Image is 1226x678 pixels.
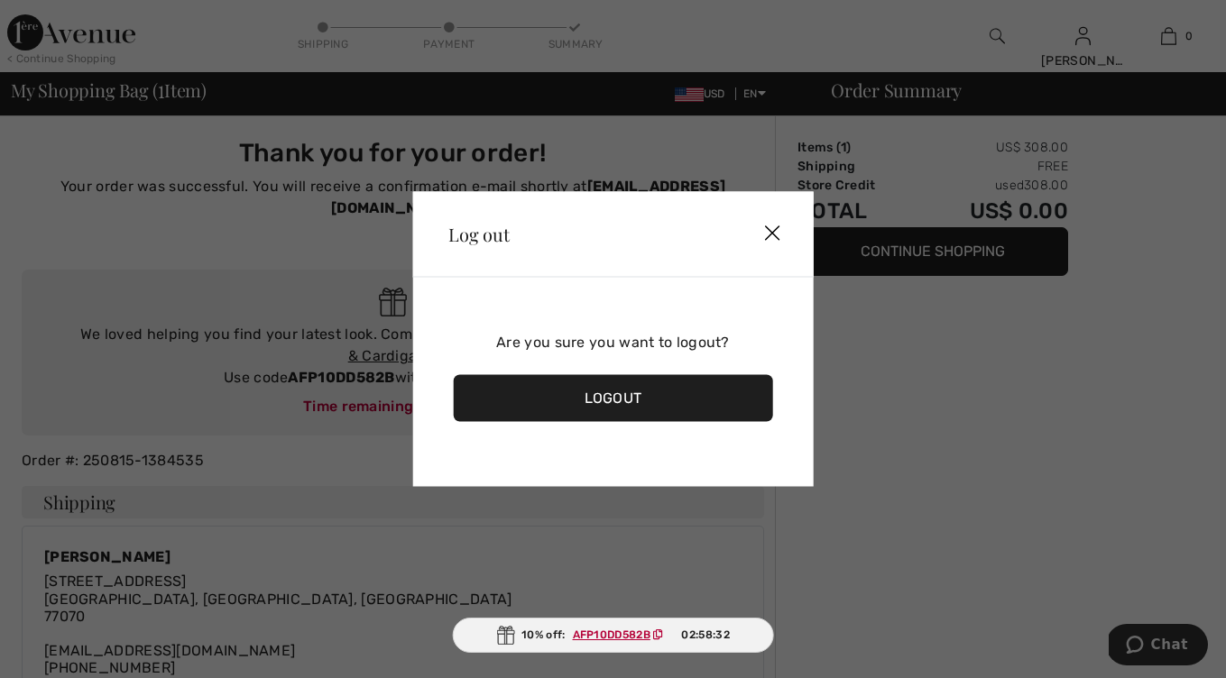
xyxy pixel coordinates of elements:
[42,13,79,29] span: Chat
[573,628,650,641] ins: AFP10DD582B
[745,206,799,262] img: X
[452,618,774,653] div: 10% off:
[681,627,729,643] span: 02:58:32
[453,375,773,422] div: Logout
[448,224,711,243] h3: Log out
[453,332,773,353] p: Are you sure you want to logout?
[496,626,514,645] img: Gift.svg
